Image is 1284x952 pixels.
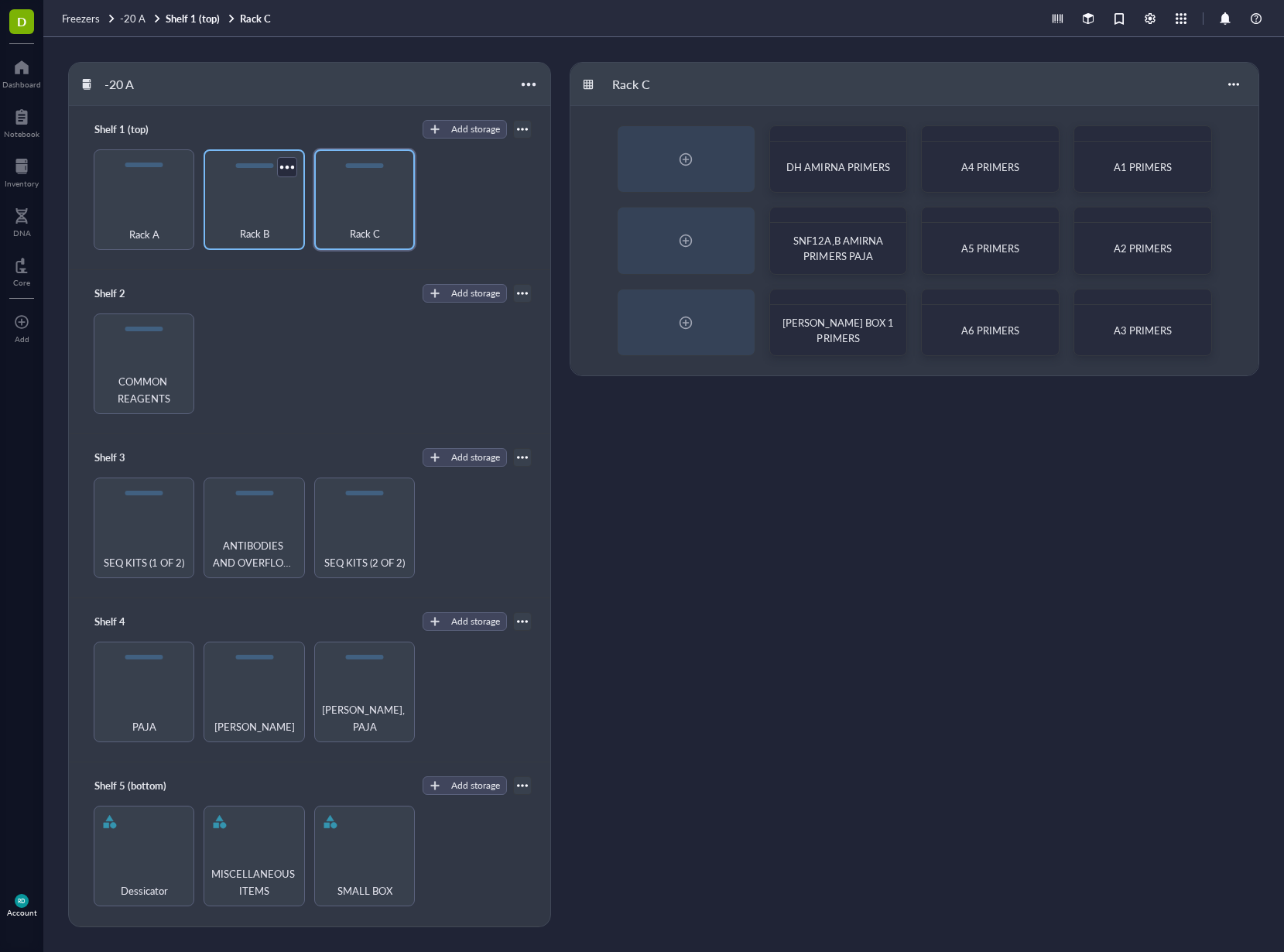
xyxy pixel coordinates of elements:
div: Inventory [5,179,39,188]
span: [PERSON_NAME] BOX 1 PRIMERS [782,315,896,345]
div: Add storage [451,779,500,793]
button: Add storage [423,776,507,795]
a: Freezers [62,12,117,26]
button: Add storage [423,448,507,467]
div: Dashboard [2,80,41,89]
button: Add storage [423,284,507,303]
span: A3 PRIMERS [1114,323,1172,337]
span: SEQ KITS (2 OF 2) [324,554,405,571]
a: DNA [13,204,31,238]
span: D [17,12,26,31]
span: Rack C [350,225,380,242]
span: PAJA [132,718,156,735]
span: Dessicator [121,882,168,899]
div: Shelf 1 (top) [87,118,180,140]
a: Notebook [4,104,39,139]
div: Add [15,334,29,344]
div: Add storage [451,450,500,464]
div: Rack C [605,71,698,98]
span: SMALL BOX [337,882,392,899]
span: Freezers [62,11,100,26]
span: DH AMIRNA PRIMERS [786,159,889,174]
a: Core [13,253,30,287]
span: A5 PRIMERS [961,241,1019,255]
div: Shelf 5 (bottom) [87,775,180,796]
div: Add storage [451,122,500,136]
div: Add storage [451,286,500,300]
span: Rack A [129,226,159,243]
div: Shelf 4 [87,611,180,632]
div: -20 A [98,71,190,98]
span: A1 PRIMERS [1114,159,1172,174]
span: Rack B [240,225,269,242]
a: Dashboard [2,55,41,89]
span: SNF12A,B AMIRNA PRIMERS PAJA [793,233,885,263]
span: A4 PRIMERS [961,159,1019,174]
div: Shelf 2 [87,283,180,304]
div: DNA [13,228,31,238]
span: [PERSON_NAME], PAJA [321,701,408,735]
span: COMMON REAGENTS [101,373,187,407]
div: Shelf 3 [87,447,180,468]
a: -20 A [120,12,163,26]
span: A6 PRIMERS [961,323,1019,337]
span: SEQ KITS (1 OF 2) [104,554,184,571]
span: ANTIBODIES AND OVERFLOW REAGENTS [211,537,297,571]
div: Core [13,278,30,287]
span: MISCELLANEOUS ITEMS [211,865,297,899]
button: Add storage [423,612,507,631]
span: RD [18,898,26,905]
span: A2 PRIMERS [1114,241,1172,255]
span: [PERSON_NAME] [214,718,295,735]
a: Inventory [5,154,39,188]
div: Account [7,908,37,917]
button: Add storage [423,120,507,139]
div: Notebook [4,129,39,139]
div: Add storage [451,615,500,628]
span: -20 A [120,11,146,26]
a: Shelf 1 (top)Rack C [166,12,274,26]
